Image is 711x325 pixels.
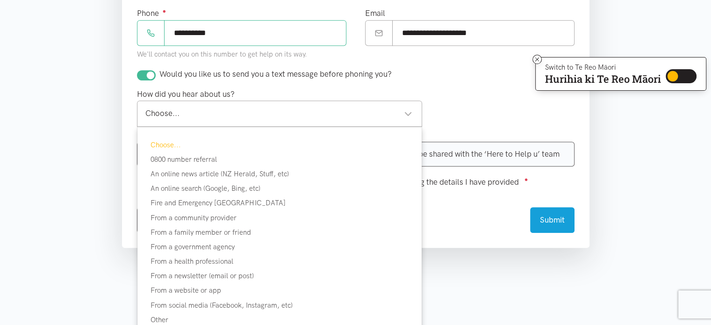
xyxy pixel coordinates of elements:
div: From a government agency [137,241,422,253]
label: Phone [137,7,166,20]
div: From a health professional [137,256,422,267]
div: Choose... [137,139,422,151]
small: We'll contact you on this number to get help on its way. [137,50,307,58]
label: How did you hear about us? [137,88,235,101]
label: Email [365,7,385,20]
button: Submit [530,207,575,233]
div: From a newsletter (email or post) [137,270,422,282]
div: Choose... [145,107,413,120]
div: From a family member or friend [137,227,422,238]
div: An online news article (NZ Herald, Stuff, etc) [137,168,422,180]
sup: ● [524,176,528,183]
p: Switch to Te Reo Māori [545,65,661,70]
div: An online search (Google, Bing, etc) [137,183,422,194]
div: From a community provider [137,212,422,224]
input: Phone number [164,20,346,46]
p: Hurihia ki Te Reo Māori [545,75,661,83]
div: From social media (Facebook, Instagram, etc) [137,300,422,311]
div: 0800 number referral [137,154,422,165]
span: Would you like us to send you a text message before phoning you? [159,69,392,79]
sup: ● [163,7,166,14]
input: Email [392,20,575,46]
div: Fire and Emergency [GEOGRAPHIC_DATA] [137,197,422,209]
div: From a website or app [137,285,422,296]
